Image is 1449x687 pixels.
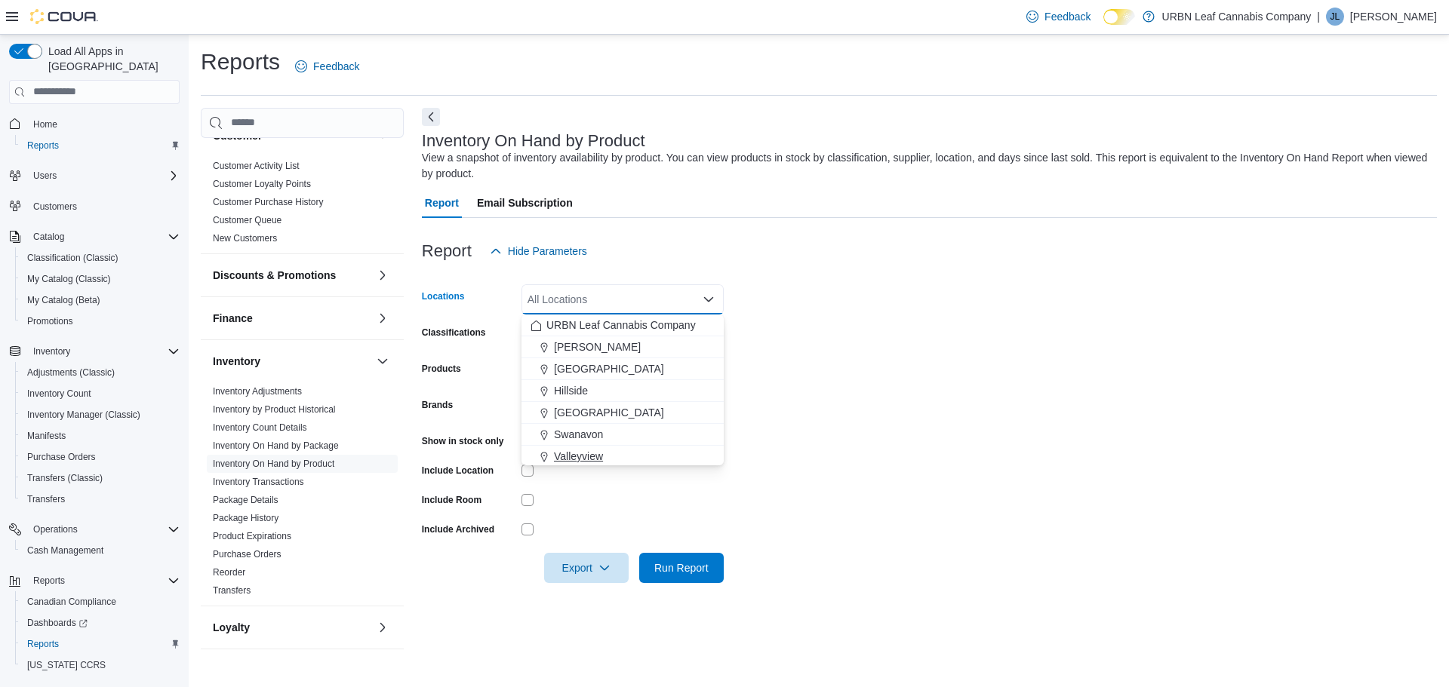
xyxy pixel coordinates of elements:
[3,195,186,217] button: Customers
[15,268,186,290] button: My Catalog (Classic)
[213,422,307,434] span: Inventory Count Details
[213,567,245,578] a: Reorder
[21,656,180,674] span: Washington CCRS
[553,553,620,583] span: Export
[27,493,65,505] span: Transfers
[15,362,186,383] button: Adjustments (Classic)
[374,618,392,636] button: Loyalty
[213,215,281,225] a: Customer Queue
[374,127,392,145] button: Customer
[422,150,1429,182] div: View a snapshot of inventory availability by product. You can view products in stock by classific...
[554,383,588,398] span: Hillside
[27,115,180,133] span: Home
[1326,8,1344,26] div: Jen Lovallo
[27,409,140,421] span: Inventory Manager (Classic)
[21,249,180,267] span: Classification (Classic)
[21,656,112,674] a: [US_STATE] CCRS
[213,422,307,433] a: Inventory Count Details
[21,490,71,508] a: Transfers
[213,268,371,283] button: Discounts & Promotions
[15,612,186,633] a: Dashboards
[15,468,186,489] button: Transfers (Classic)
[27,520,180,538] span: Operations
[27,638,59,650] span: Reports
[422,290,465,302] label: Locations
[1044,9,1091,24] span: Feedback
[21,270,180,288] span: My Catalog (Classic)
[213,197,324,207] a: Customer Purchase History
[213,160,300,172] span: Customer Activity List
[521,446,724,468] button: Valleyview
[21,136,180,155] span: Reports
[27,572,180,590] span: Reports
[27,228,70,246] button: Catalog
[554,427,603,442] span: Swanavon
[3,165,186,186] button: Users
[27,544,103,557] span: Cash Management
[21,406,146,424] a: Inventory Manager (Classic)
[27,472,103,484] span: Transfers (Classic)
[27,252,118,264] span: Classification (Classic)
[15,311,186,332] button: Promotions
[27,140,59,152] span: Reports
[27,430,66,442] span: Manifests
[21,614,94,632] a: Dashboards
[654,560,709,575] span: Run Report
[21,291,180,309] span: My Catalog (Beta)
[422,363,461,375] label: Products
[213,403,336,416] span: Inventory by Product Historical
[201,157,404,253] div: Customer
[21,385,97,403] a: Inventory Count
[27,659,106,671] span: [US_STATE] CCRS
[21,490,180,508] span: Transfers
[213,549,281,560] a: Purchase Orders
[27,167,180,185] span: Users
[21,363,180,382] span: Adjustments (Classic)
[33,345,70,357] span: Inventory
[521,424,724,446] button: Swanavon
[33,575,65,587] span: Reports
[21,541,109,560] a: Cash Management
[27,167,63,185] button: Users
[554,361,664,376] span: [GEOGRAPHIC_DATA]
[213,495,278,505] a: Package Details
[213,354,371,369] button: Inventory
[374,352,392,370] button: Inventory
[521,314,724,336] button: URBN Leaf Cannabis Company
[1331,8,1340,26] span: JL
[521,380,724,402] button: Hillside
[15,425,186,446] button: Manifests
[213,566,245,578] span: Reorder
[27,451,96,463] span: Purchase Orders
[15,290,186,311] button: My Catalog (Beta)
[15,247,186,268] button: Classification (Classic)
[213,513,278,523] a: Package History
[15,404,186,425] button: Inventory Manager (Classic)
[21,291,106,309] a: My Catalog (Beta)
[33,201,77,213] span: Customers
[21,593,122,611] a: Canadian Compliance
[213,386,302,397] a: Inventory Adjustments
[213,458,334,470] span: Inventory On Hand by Product
[213,161,300,171] a: Customer Activity List
[213,385,302,397] span: Inventory Adjustments
[521,402,724,424] button: [GEOGRAPHIC_DATA]
[21,136,65,155] a: Reports
[21,385,180,403] span: Inventory Count
[213,268,336,283] h3: Discounts & Promotions
[213,459,334,469] a: Inventory On Hand by Product
[213,233,277,244] a: New Customers
[27,197,180,216] span: Customers
[703,293,715,305] button: Close list of options
[15,591,186,612] button: Canadian Compliance
[508,244,587,259] span: Hide Parameters
[213,354,260,369] h3: Inventory
[15,446,186,468] button: Purchase Orders
[422,242,472,260] h3: Report
[27,617,88,629] span: Dashboards
[15,135,186,156] button: Reports
[1350,8,1437,26] p: [PERSON_NAME]
[425,188,459,218] span: Report
[21,448,180,466] span: Purchase Orders
[313,59,359,74] span: Feedback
